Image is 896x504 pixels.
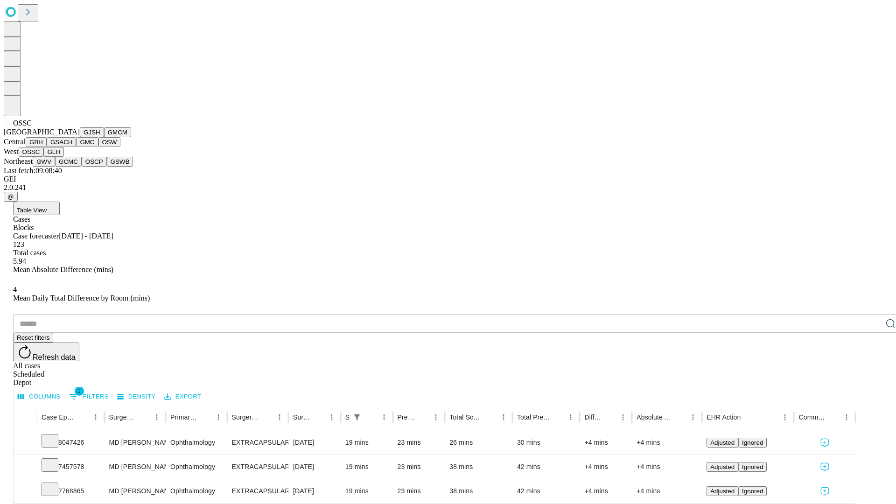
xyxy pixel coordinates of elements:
div: 8047426 [42,431,100,455]
button: Menu [497,411,510,424]
button: Ignored [738,438,767,448]
div: EXTRACAPSULAR CATARACT REMOVAL WITH [MEDICAL_DATA] [232,479,284,503]
div: 19 mins [345,479,388,503]
button: Menu [564,411,577,424]
button: Table View [13,202,60,215]
div: 42 mins [517,479,575,503]
div: 23 mins [398,431,441,455]
span: Adjusted [710,463,735,470]
div: MD [PERSON_NAME] [PERSON_NAME] Md [109,431,161,455]
span: [DATE] - [DATE] [59,232,113,240]
div: EHR Action [707,413,741,421]
button: Sort [312,411,325,424]
span: [GEOGRAPHIC_DATA] [4,128,80,136]
button: Sort [76,411,89,424]
button: Show filters [350,411,364,424]
button: Menu [686,411,700,424]
span: Adjusted [710,439,735,446]
button: Menu [616,411,630,424]
button: OSCP [82,157,107,167]
button: Expand [18,483,32,500]
button: Adjusted [707,486,738,496]
button: Reset filters [13,333,53,343]
div: 19 mins [345,431,388,455]
span: Reset filters [17,334,49,341]
button: GJSH [80,127,104,137]
button: Menu [150,411,163,424]
span: Mean Absolute Difference (mins) [13,266,113,273]
div: Primary Service [170,413,197,421]
button: GMCM [104,127,131,137]
button: Refresh data [13,343,79,361]
button: @ [4,192,18,202]
div: 30 mins [517,431,575,455]
div: MD [PERSON_NAME] [PERSON_NAME] Md [109,455,161,479]
div: [DATE] [293,479,336,503]
div: 23 mins [398,455,441,479]
button: Sort [603,411,616,424]
div: 7768865 [42,479,100,503]
span: Total cases [13,249,46,257]
span: Ignored [742,439,763,446]
button: Menu [840,411,853,424]
span: Ignored [742,463,763,470]
button: GBH [26,137,47,147]
span: Table View [17,207,47,214]
button: Expand [18,459,32,476]
div: Case Epic Id [42,413,75,421]
span: 123 [13,240,24,248]
button: Menu [212,411,225,424]
button: Density [115,390,158,404]
div: 26 mins [449,431,508,455]
button: Ignored [738,462,767,472]
div: MD [PERSON_NAME] [PERSON_NAME] Md [109,479,161,503]
button: Export [162,390,203,404]
button: Menu [778,411,791,424]
button: Sort [551,411,564,424]
button: GWV [33,157,55,167]
div: 42 mins [517,455,575,479]
div: Surgery Name [232,413,259,421]
button: Ignored [738,486,767,496]
div: [DATE] [293,455,336,479]
span: West [4,147,19,155]
button: GSACH [47,137,76,147]
div: 38 mins [449,479,508,503]
div: Surgeon Name [109,413,136,421]
button: GSWB [107,157,133,167]
div: 38 mins [449,455,508,479]
div: [DATE] [293,431,336,455]
div: Ophthalmology [170,479,222,503]
button: Menu [325,411,338,424]
span: Refresh data [33,353,76,361]
button: Expand [18,435,32,451]
button: Adjusted [707,462,738,472]
div: 2.0.241 [4,183,892,192]
div: Absolute Difference [637,413,672,421]
button: Sort [364,411,378,424]
button: Sort [199,411,212,424]
button: Menu [89,411,102,424]
button: Adjusted [707,438,738,448]
button: Show filters [67,389,111,404]
div: Total Predicted Duration [517,413,551,421]
button: Menu [378,411,391,424]
span: Ignored [742,488,763,495]
div: +4 mins [637,431,697,455]
div: Comments [798,413,826,421]
div: +4 mins [637,479,697,503]
span: @ [7,193,14,200]
div: +4 mins [584,479,627,503]
span: Mean Daily Total Difference by Room (mins) [13,294,150,302]
button: Sort [827,411,840,424]
button: GLH [43,147,63,157]
button: GCMC [55,157,82,167]
button: Sort [260,411,273,424]
button: Sort [484,411,497,424]
span: OSSC [13,119,32,127]
span: 4 [13,286,17,294]
div: Predicted In Room Duration [398,413,416,421]
div: Scheduled In Room Duration [345,413,350,421]
div: GEI [4,175,892,183]
button: GMC [76,137,98,147]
